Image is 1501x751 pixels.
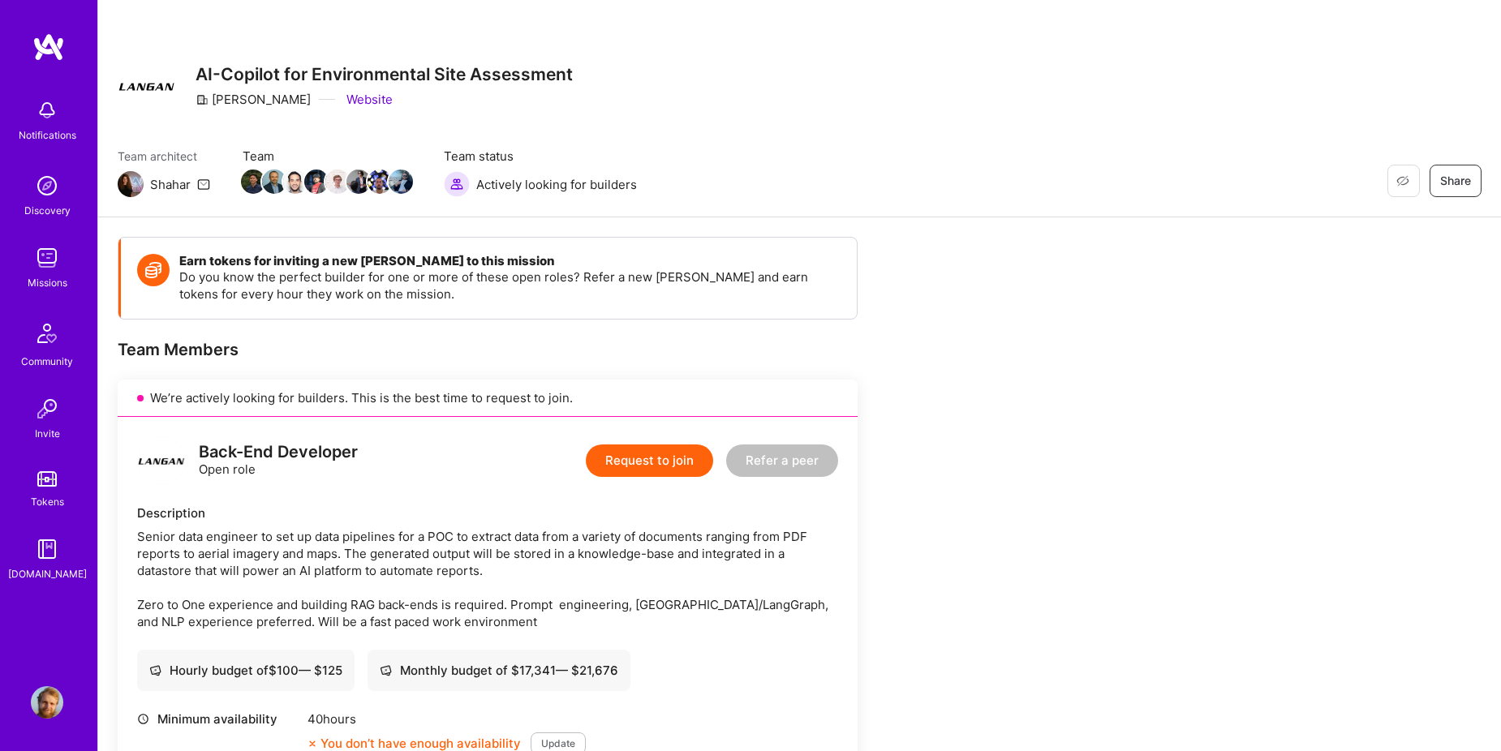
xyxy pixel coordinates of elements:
i: icon Mail [197,178,210,191]
i: icon EyeClosed [1396,174,1409,187]
i: icon Cash [380,664,392,676]
p: Do you know the perfect builder for one or more of these open roles? Refer a new [PERSON_NAME] an... [179,268,841,303]
span: Actively looking for builders [476,176,637,193]
img: Team Member Avatar [368,170,392,194]
div: Open role [199,444,358,478]
a: Team Member Avatar [327,168,348,195]
button: Share [1430,165,1482,197]
i: icon CompanyGray [196,93,209,106]
i: icon CloseOrange [308,739,317,749]
img: Team Architect [118,171,144,197]
div: Hourly budget of $ 100 — $ 125 [149,662,342,679]
img: logo [137,436,186,485]
img: discovery [31,170,63,202]
div: Back-End Developer [199,444,358,461]
div: We’re actively looking for builders. This is the best time to request to join. [118,380,858,417]
img: Token icon [137,254,170,286]
a: Team Member Avatar [390,168,411,195]
a: Team Member Avatar [369,168,390,195]
div: [DOMAIN_NAME] [8,565,87,582]
a: Team Member Avatar [264,168,285,195]
span: Team architect [118,148,210,165]
img: Team Member Avatar [325,170,350,194]
i: icon Cash [149,664,161,676]
div: Description [137,504,838,521]
img: teamwork [31,242,63,274]
h3: AI-Copilot for Environmental Site Assessment [196,64,573,84]
img: Team Member Avatar [262,170,286,194]
img: tokens [37,471,57,487]
img: Company Logo [118,57,176,115]
div: Team Members [118,339,858,360]
div: Invite [35,425,60,442]
a: Team Member Avatar [285,168,306,195]
a: Team Member Avatar [348,168,369,195]
img: Actively looking for builders [444,171,470,197]
span: Team status [444,148,637,165]
div: Discovery [24,202,71,219]
img: Team Member Avatar [304,170,329,194]
img: Team Member Avatar [346,170,371,194]
div: Tokens [31,493,64,510]
a: Website [343,91,393,108]
a: Team Member Avatar [243,168,264,195]
img: Team Member Avatar [241,170,265,194]
img: guide book [31,533,63,565]
img: Team Member Avatar [389,170,413,194]
img: logo [32,32,65,62]
span: Team [243,148,411,165]
div: Missions [28,274,67,291]
img: Team Member Avatar [283,170,308,194]
div: Shahar [150,176,191,193]
button: Refer a peer [726,444,838,477]
a: Team Member Avatar [306,168,327,195]
img: User Avatar [31,686,63,719]
a: User Avatar [27,686,67,719]
div: [PERSON_NAME] [196,91,311,108]
div: Minimum availability [137,710,299,727]
img: Invite [31,393,63,425]
img: Community [28,314,67,353]
div: Senior data engineer to set up data pipelines for a POC to extract data from a variety of documen... [137,528,838,630]
i: icon Clock [137,713,149,725]
div: Community [21,353,73,370]
h4: Earn tokens for inviting a new [PERSON_NAME] to this mission [179,254,841,268]
div: Monthly budget of $ 17,341 — $ 21,676 [380,662,618,679]
div: Notifications [19,127,76,144]
span: Share [1440,173,1471,189]
div: 40 hours [308,710,586,727]
img: bell [31,94,63,127]
button: Request to join [586,444,713,477]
